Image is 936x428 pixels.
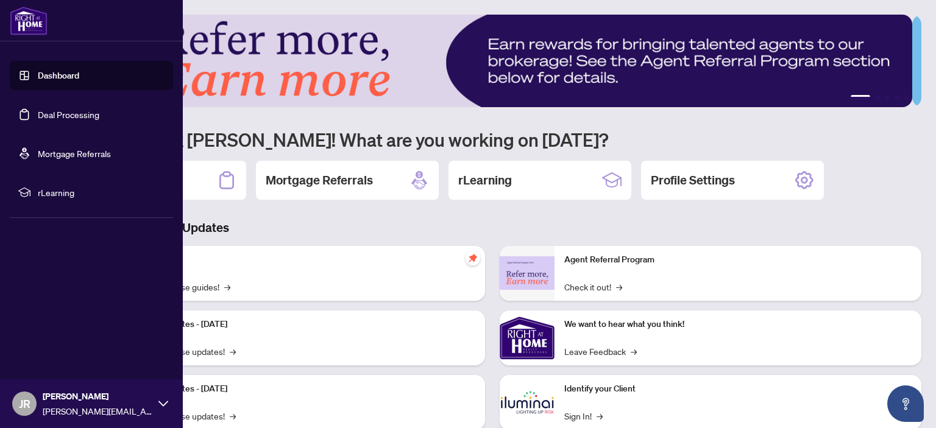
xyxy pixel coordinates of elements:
[19,395,30,412] span: JR
[651,172,735,189] h2: Profile Settings
[895,95,899,100] button: 4
[616,280,622,293] span: →
[128,253,475,267] p: Self-Help
[851,95,870,100] button: 1
[266,172,373,189] h2: Mortgage Referrals
[887,385,924,422] button: Open asap
[564,345,637,358] a: Leave Feedback→
[38,70,79,81] a: Dashboard
[597,409,603,423] span: →
[63,15,912,107] img: Slide 0
[564,318,912,331] p: We want to hear what you think!
[458,172,512,189] h2: rLearning
[904,95,909,100] button: 5
[38,148,111,159] a: Mortgage Referrals
[63,128,921,151] h1: Welcome back [PERSON_NAME]! What are you working on [DATE]?
[128,382,475,396] p: Platform Updates - [DATE]
[500,310,555,365] img: We want to hear what you think!
[466,251,480,265] span: pushpin
[230,409,236,423] span: →
[38,109,99,120] a: Deal Processing
[128,318,475,331] p: Platform Updates - [DATE]
[224,280,230,293] span: →
[500,256,555,290] img: Agent Referral Program
[43,404,152,418] span: [PERSON_NAME][EMAIL_ADDRESS][DOMAIN_NAME]
[38,186,165,199] span: rLearning
[564,280,622,293] a: Check it out!→
[564,253,912,267] p: Agent Referral Program
[230,345,236,358] span: →
[564,409,603,423] a: Sign In!→
[63,219,921,236] h3: Brokerage & Industry Updates
[885,95,890,100] button: 3
[875,95,880,100] button: 2
[10,6,48,35] img: logo
[631,345,637,358] span: →
[564,382,912,396] p: Identify your Client
[43,390,152,403] span: [PERSON_NAME]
